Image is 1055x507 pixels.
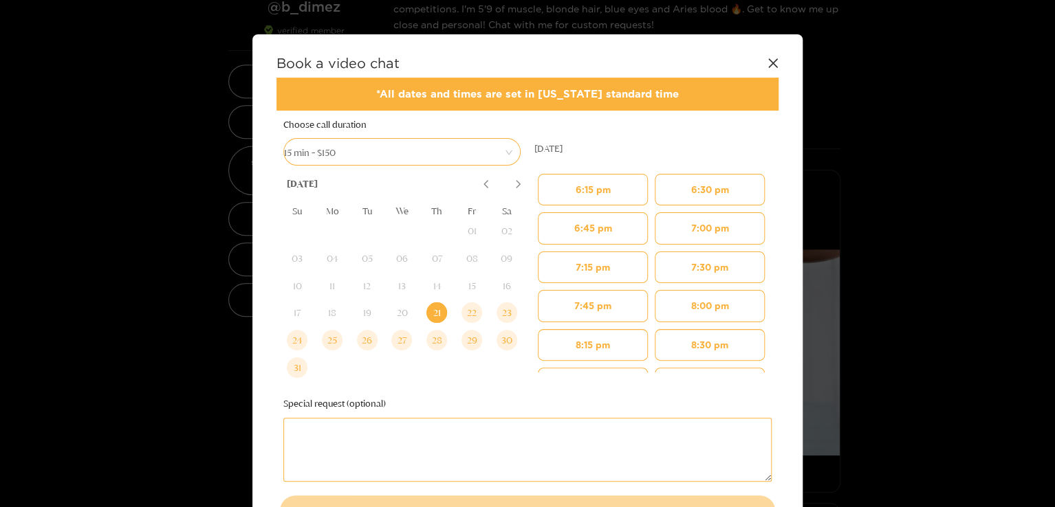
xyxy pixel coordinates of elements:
[384,326,420,354] td: 2025-08-27
[322,330,342,350] div: 25
[280,326,315,354] td: 2025-08-24
[489,299,524,326] td: 2025-08-23
[287,357,307,378] div: 31
[538,290,648,322] button: 7:45 pm
[315,205,350,217] th: Mo
[287,177,318,191] div: [DATE]
[489,205,524,217] th: Sa
[538,174,648,205] button: 6:15 pm
[280,354,315,381] td: 2025-08-31
[315,326,350,354] td: 2025-08-25
[497,302,517,323] div: 23
[455,205,490,217] th: Fr
[489,326,524,354] td: 2025-08-30
[287,330,307,350] div: 24
[420,299,455,326] td: 2025-08-21
[655,251,765,283] button: 7:30 pm
[420,326,455,354] td: 2025-08-28
[534,142,775,155] div: [DATE]
[461,302,482,323] div: 22
[384,205,420,217] th: We
[376,88,679,100] span: *All dates and times are set in [US_STATE] standard time
[538,251,648,283] button: 7:15 pm
[538,329,648,361] button: 8:15 pm
[538,368,648,399] button: 8:45 pm
[391,330,412,350] div: 27
[538,212,648,244] button: 6:45 pm
[455,299,490,326] td: 2025-08-22
[349,326,384,354] td: 2025-08-26
[426,330,447,350] div: 28
[655,290,765,322] button: 8:00 pm
[284,142,520,161] span: 15 min - $150
[349,205,384,217] th: Tu
[655,174,765,205] button: 6:30 pm
[497,330,517,350] div: 30
[420,205,455,217] th: Th
[283,396,386,410] label: Special request (optional)
[655,329,765,361] button: 8:30 pm
[283,117,367,131] label: Choose call duration
[280,205,315,217] th: Su
[455,326,490,354] td: 2025-08-29
[426,302,447,323] div: 21
[357,330,378,350] div: 26
[655,212,765,244] button: 7:00 pm
[461,330,482,350] div: 29
[276,55,400,71] strong: Book a video chat
[655,368,765,399] button: 9:00 pm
